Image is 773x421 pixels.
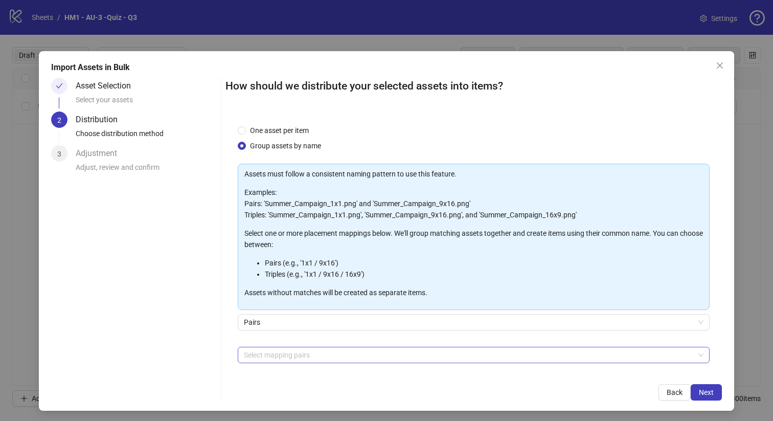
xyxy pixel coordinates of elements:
button: Back [658,384,691,401]
div: Distribution [76,112,126,128]
span: Next [699,388,714,396]
div: Adjustment [76,145,125,162]
span: close [716,61,724,70]
span: Back [667,388,683,396]
div: Adjust, review and confirm [76,162,217,179]
span: 2 [57,116,61,124]
div: Choose distribution method [76,128,217,145]
div: Import Assets in Bulk [51,61,722,74]
span: check [56,82,63,90]
div: Asset Selection [76,78,139,94]
h2: How should we distribute your selected assets into items? [225,78,722,95]
span: Group assets by name [246,140,325,151]
p: Assets must follow a consistent naming pattern to use this feature. [244,168,703,180]
span: 3 [57,150,61,158]
p: Examples: Pairs: 'Summer_Campaign_1x1.png' and 'Summer_Campaign_9x16.png' Triples: 'Summer_Campai... [244,187,703,220]
p: Assets without matches will be created as separate items. [244,287,703,298]
span: Pairs [244,315,704,330]
span: One asset per item [246,125,313,136]
button: Close [712,57,728,74]
li: Triples (e.g., '1x1 / 9x16 / 16x9') [265,269,703,280]
li: Pairs (e.g., '1x1 / 9x16') [265,257,703,269]
p: Select one or more placement mappings below. We'll group matching assets together and create item... [244,228,703,250]
button: Next [691,384,722,401]
div: Select your assets [76,94,217,112]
